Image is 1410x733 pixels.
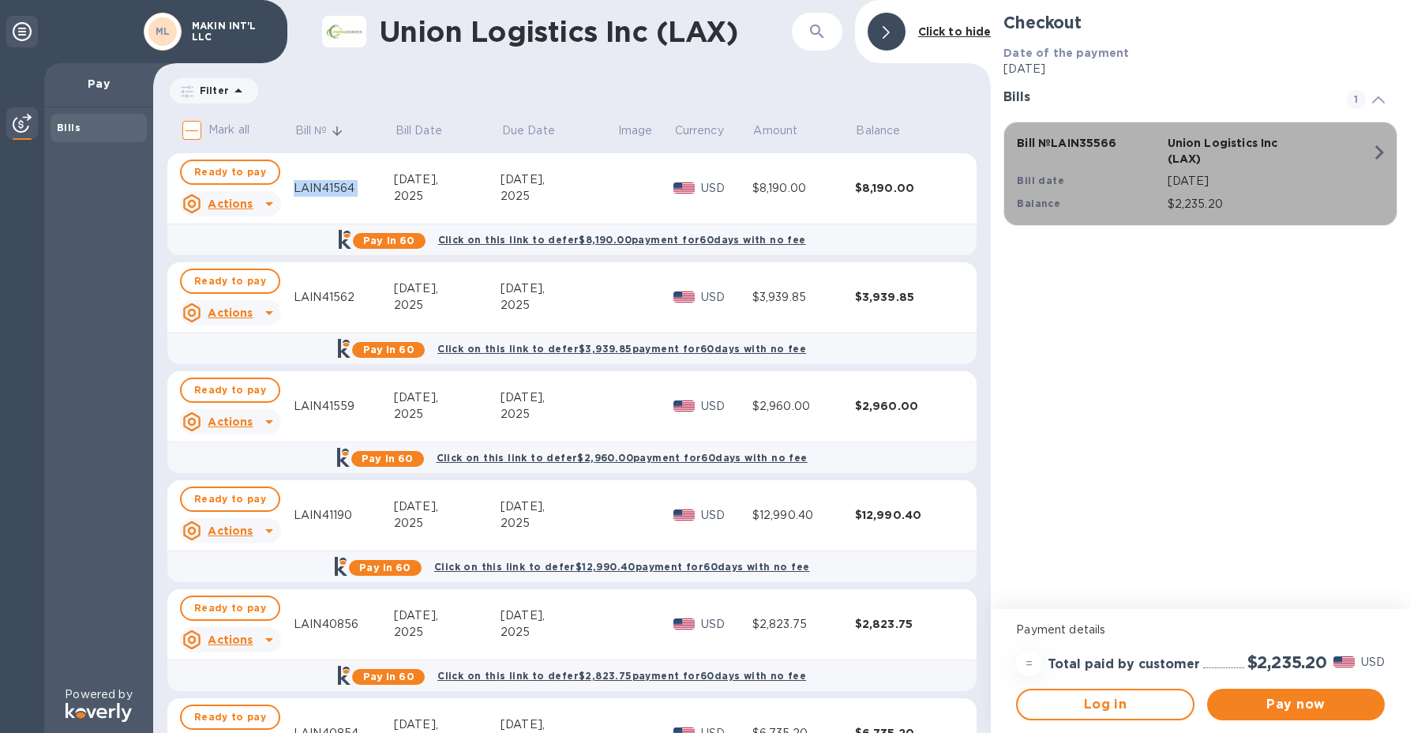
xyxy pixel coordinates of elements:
div: [DATE], [394,498,501,515]
b: Pay in 60 [363,671,414,682]
b: Pay in 60 [363,344,414,355]
span: Due Date [502,122,576,139]
p: Mark all [208,122,249,138]
button: Ready to pay [180,378,280,403]
p: Bill № LAIN35566 [1017,135,1161,151]
b: Date of the payment [1003,47,1129,59]
div: [DATE], [501,389,617,406]
h1: Union Logistics Inc (LAX) [379,15,792,48]
p: USD [701,180,752,197]
div: 2025 [394,406,501,423]
span: Ready to pay [194,381,266,400]
h2: $2,235.20 [1247,652,1327,672]
span: Pay now [1220,695,1372,714]
span: 1 [1347,90,1366,109]
button: Ready to pay [180,160,280,185]
div: $12,990.40 [752,507,855,524]
b: Click on this link to defer $12,990.40 payment for 60 days with no fee [434,561,809,573]
span: Ready to pay [194,599,266,618]
p: $2,235.20 [1168,196,1371,212]
b: Balance [1017,197,1060,209]
p: Filter [193,84,229,97]
div: [DATE], [501,280,617,297]
div: = [1016,651,1041,676]
span: Bill № [295,122,348,139]
p: Payment details [1016,622,1385,638]
p: [DATE] [1003,61,1397,77]
h2: Checkout [1003,13,1397,32]
div: [DATE], [394,716,501,733]
p: USD [701,616,752,633]
p: Amount [753,122,797,139]
div: [DATE], [501,498,617,515]
p: USD [701,289,752,306]
div: LAIN41564 [294,180,394,197]
b: Pay in 60 [359,562,411,573]
div: $2,823.75 [752,616,855,633]
div: 2025 [501,406,617,423]
div: $2,823.75 [855,616,958,632]
button: Ready to pay [180,596,280,621]
p: Bill № [295,122,328,139]
div: 2025 [394,297,501,314]
p: Union Logistics Inc (LAX) [1168,135,1311,167]
b: Pay in 60 [363,235,414,246]
button: Bill №LAIN35566Union Logistics Inc (LAX)Bill date[DATE]Balance$2,235.20 [1003,122,1397,226]
div: [DATE], [394,280,501,297]
div: 2025 [501,297,617,314]
div: 2025 [501,624,617,641]
div: [DATE], [501,607,617,624]
u: Actions [208,524,253,537]
div: $8,190.00 [855,180,958,196]
img: USD [673,618,695,630]
b: Pay in 60 [362,453,413,464]
p: [DATE] [1168,173,1371,190]
div: LAIN40856 [294,616,394,633]
button: Ready to pay [180,269,280,294]
b: Click on this link to defer $3,939.85 payment for 60 days with no fee [437,343,806,355]
u: Actions [208,197,253,210]
p: Balance [856,122,900,139]
b: Click on this link to defer $8,190.00 payment for 60 days with no fee [438,234,806,246]
h3: Bills [1003,90,1328,105]
div: 2025 [394,624,501,641]
span: Ready to pay [194,708,266,727]
img: Logo [66,703,132,722]
p: Due Date [502,122,555,139]
img: USD [1333,656,1355,667]
span: Ready to pay [194,163,266,182]
span: Bill Date [396,122,463,139]
b: ML [156,25,171,37]
button: Ready to pay [180,487,280,512]
p: USD [1361,654,1385,671]
b: Click on this link to defer $2,960.00 payment for 60 days with no fee [437,452,808,464]
div: $12,990.40 [855,507,958,523]
div: $8,190.00 [752,180,855,197]
p: Pay [57,76,141,92]
div: LAIN41559 [294,398,394,415]
p: USD [701,398,752,415]
b: Click to hide [918,25,992,38]
u: Actions [208,306,253,319]
div: 2025 [501,515,617,532]
p: Currency [675,122,724,139]
button: Log in [1016,689,1194,720]
p: Bill Date [396,122,442,139]
img: USD [673,400,695,412]
div: 2025 [501,188,617,205]
img: USD [673,509,695,521]
p: Powered by [65,686,132,703]
p: USD [701,507,752,524]
div: [DATE], [394,171,501,188]
p: Image [618,122,653,139]
span: Balance [856,122,921,139]
u: Actions [208,633,253,646]
div: $3,939.85 [752,289,855,306]
span: Log in [1030,695,1179,714]
p: MAKIN INT'L LLC [192,21,271,43]
span: Amount [753,122,818,139]
div: [DATE], [394,389,501,406]
button: Ready to pay [180,705,280,730]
